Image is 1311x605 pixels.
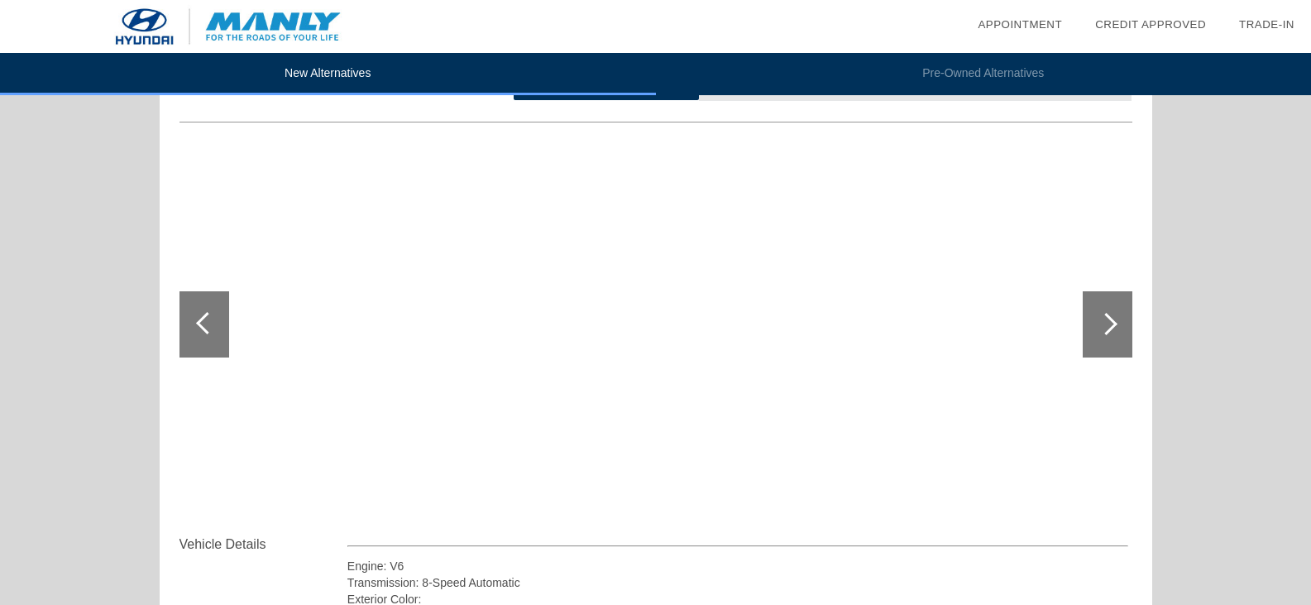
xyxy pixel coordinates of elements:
[978,18,1062,31] a: Appointment
[1239,18,1294,31] a: Trade-In
[347,574,1129,591] div: Transmission: 8-Speed Automatic
[1095,18,1206,31] a: Credit Approved
[347,558,1129,574] div: Engine: V6
[179,535,347,555] div: Vehicle Details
